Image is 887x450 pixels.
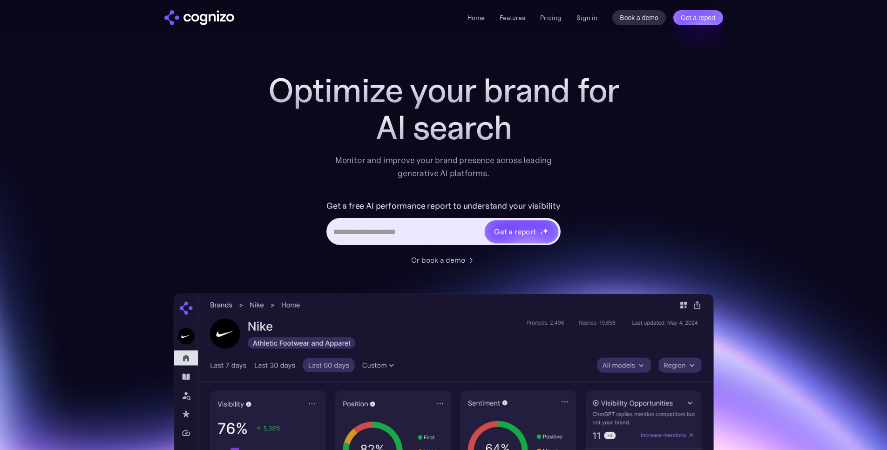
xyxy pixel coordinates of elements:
label: Get a free AI performance report to understand your visibility [326,198,561,213]
a: home [164,10,234,25]
a: Pricing [540,14,562,22]
img: star [542,228,548,234]
a: Features [500,14,525,22]
a: Or book a demo [411,254,476,266]
img: cognizo logo [164,10,234,25]
a: Sign in [576,12,597,23]
div: Get a report [494,226,536,237]
img: star [540,228,542,230]
div: AI search [257,109,630,146]
a: Book a demo [612,10,666,25]
div: Or book a demo [411,254,465,266]
a: Get a reportstarstarstar [484,219,559,244]
form: Hero URL Input Form [326,198,561,250]
img: star [540,232,543,235]
div: Monitor and improve your brand presence across leading generative AI platforms. [329,154,558,180]
a: Home [467,14,485,22]
a: Get a report [673,10,723,25]
h1: Optimize your brand for [257,72,630,109]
